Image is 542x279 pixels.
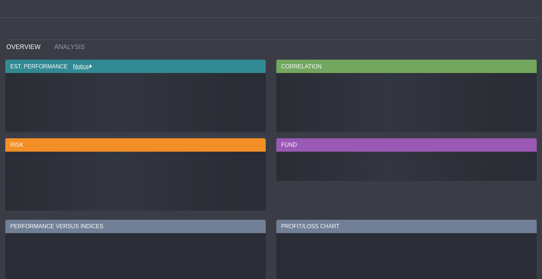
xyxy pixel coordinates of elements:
a: ANALYSIS [49,40,94,54]
a: Notice [68,63,89,69]
div: FUND [276,138,537,152]
div: Notice [68,63,92,71]
div: PERFORMANCE VERSUS INDICES [5,220,266,233]
div: PROFIT/LOSS CHART [276,220,537,233]
a: OVERVIEW [1,40,49,54]
div: EST. PERFORMANCE [5,60,266,73]
div: CORRELATION [276,60,537,73]
div: RISK [5,138,266,152]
